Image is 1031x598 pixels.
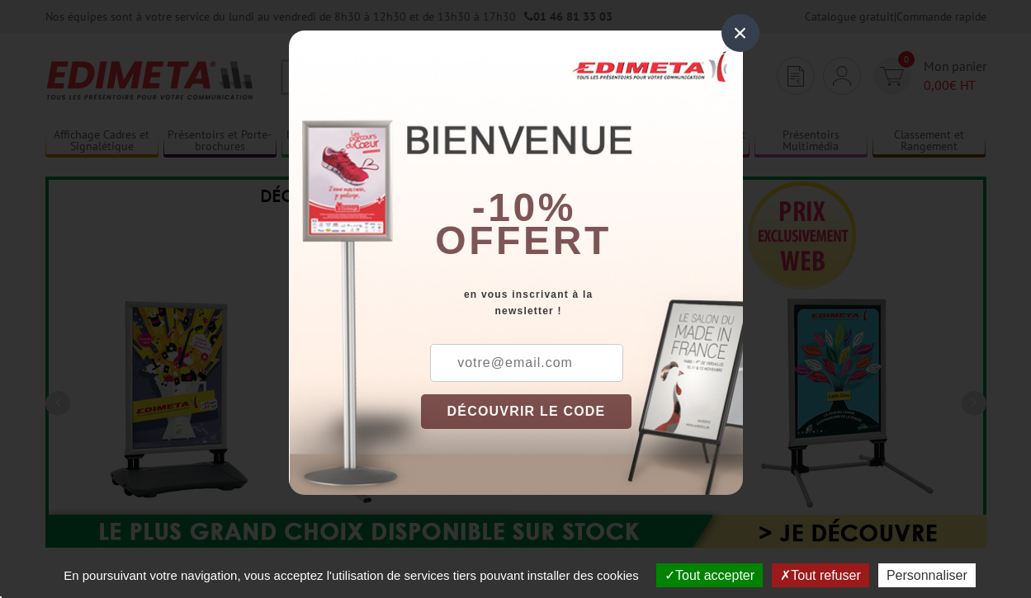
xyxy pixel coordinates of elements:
span: En poursuivant votre navigation, vous acceptez l'utilisation de services tiers pouvant installer ... [55,568,647,582]
div: en vous inscrivant à la newsletter ! [421,286,743,319]
button: DÉCOUVRIR LE CODE [421,394,632,429]
input: votre@email.com [430,344,623,382]
button: Personnaliser (fenêtre modale) [878,563,976,587]
b: -10% [472,186,576,229]
button: Tout refuser [772,563,868,587]
font: offert [435,219,612,262]
button: Tout accepter [656,563,763,587]
div: × [721,14,759,52]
